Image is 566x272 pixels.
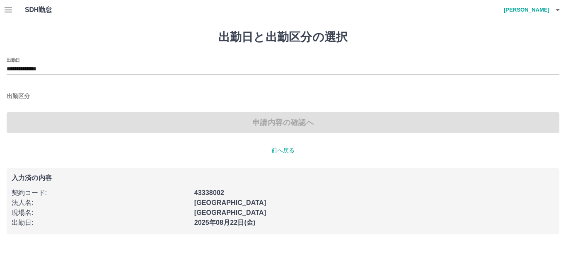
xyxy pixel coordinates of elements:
[12,218,189,228] p: 出勤日 :
[194,199,266,206] b: [GEOGRAPHIC_DATA]
[7,30,559,44] h1: 出勤日と出勤区分の選択
[12,188,189,198] p: 契約コード :
[194,209,266,216] b: [GEOGRAPHIC_DATA]
[7,57,20,63] label: 出勤日
[7,146,559,155] p: 前へ戻る
[12,208,189,218] p: 現場名 :
[12,175,554,181] p: 入力済の内容
[194,189,224,196] b: 43338002
[194,219,256,226] b: 2025年08月22日(金)
[12,198,189,208] p: 法人名 :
